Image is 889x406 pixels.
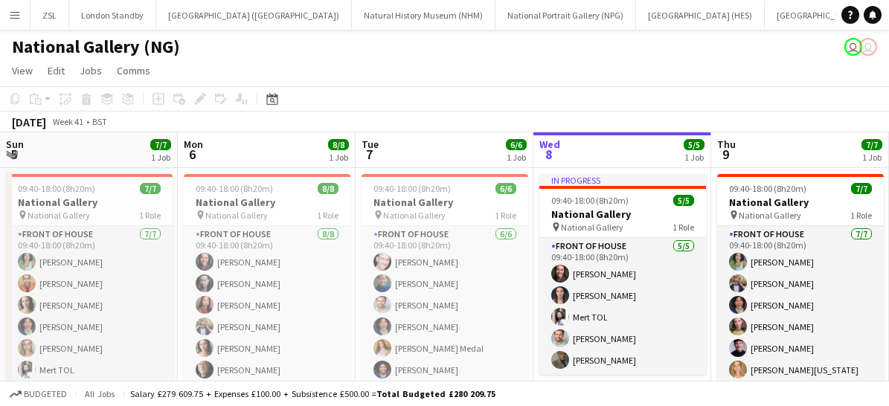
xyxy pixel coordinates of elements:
[6,196,173,209] h3: National Gallery
[673,222,694,233] span: 1 Role
[69,1,156,30] button: London Standby
[539,207,706,221] h3: National Gallery
[551,195,629,206] span: 09:40-18:00 (8h20m)
[561,222,623,233] span: National Gallery
[92,116,107,127] div: BST
[12,64,33,77] span: View
[673,195,694,206] span: 5/5
[318,183,338,194] span: 8/8
[717,196,884,209] h3: National Gallery
[184,196,350,209] h3: National Gallery
[6,226,173,406] app-card-role: Front of House7/709:40-18:00 (8h20m)[PERSON_NAME][PERSON_NAME][PERSON_NAME][PERSON_NAME][PERSON_N...
[362,226,528,384] app-card-role: Front of House6/609:40-18:00 (8h20m)[PERSON_NAME][PERSON_NAME][PERSON_NAME][PERSON_NAME][PERSON_N...
[28,210,90,221] span: National Gallery
[851,183,872,194] span: 7/7
[48,64,65,77] span: Edit
[31,1,69,30] button: ZSL
[7,386,69,402] button: Budgeted
[507,152,526,163] div: 1 Job
[717,138,736,151] span: Thu
[717,226,884,406] app-card-role: Front of House7/709:40-18:00 (8h20m)[PERSON_NAME][PERSON_NAME][PERSON_NAME][PERSON_NAME][PERSON_N...
[80,64,102,77] span: Jobs
[12,36,180,58] h1: National Gallery (NG)
[205,210,268,221] span: National Gallery
[362,196,528,209] h3: National Gallery
[844,38,862,56] app-user-avatar: Claudia Lewis
[182,146,203,163] span: 6
[4,146,24,163] span: 5
[12,115,46,129] div: [DATE]
[862,152,882,163] div: 1 Job
[184,174,350,394] app-job-card: 09:40-18:00 (8h20m)8/8National Gallery National Gallery1 RoleFront of House8/809:40-18:00 (8h20m)...
[362,138,379,151] span: Tue
[111,61,156,80] a: Comms
[151,152,170,163] div: 1 Job
[861,139,882,150] span: 7/7
[539,174,706,375] app-job-card: In progress09:40-18:00 (8h20m)5/5National Gallery National Gallery1 RoleFront of House5/509:40-18...
[636,1,765,30] button: [GEOGRAPHIC_DATA] (HES)
[74,61,108,80] a: Jobs
[82,388,118,399] span: All jobs
[537,146,560,163] span: 8
[383,210,446,221] span: National Gallery
[150,139,171,150] span: 7/7
[715,146,736,163] span: 9
[739,210,801,221] span: National Gallery
[49,116,86,127] span: Week 41
[684,152,704,163] div: 1 Job
[329,152,348,163] div: 1 Job
[684,139,705,150] span: 5/5
[6,138,24,151] span: Sun
[328,139,349,150] span: 8/8
[376,388,495,399] span: Total Budgeted £280 209.75
[359,146,379,163] span: 7
[362,174,528,384] app-job-card: 09:40-18:00 (8h20m)6/6National Gallery National Gallery1 RoleFront of House6/609:40-18:00 (8h20m)...
[130,388,495,399] div: Salary £279 609.75 + Expenses £100.00 + Subsistence £500.00 =
[117,64,150,77] span: Comms
[317,210,338,221] span: 1 Role
[495,210,516,221] span: 1 Role
[184,138,203,151] span: Mon
[729,183,806,194] span: 09:40-18:00 (8h20m)
[859,38,877,56] app-user-avatar: Gus Gordon
[539,238,706,375] app-card-role: Front of House5/509:40-18:00 (8h20m)[PERSON_NAME][PERSON_NAME]Mert TOL[PERSON_NAME][PERSON_NAME]
[850,210,872,221] span: 1 Role
[717,174,884,394] app-job-card: 09:40-18:00 (8h20m)7/7National Gallery National Gallery1 RoleFront of House7/709:40-18:00 (8h20m)...
[6,61,39,80] a: View
[352,1,495,30] button: Natural History Museum (NHM)
[139,210,161,221] span: 1 Role
[140,183,161,194] span: 7/7
[539,138,560,151] span: Wed
[495,1,636,30] button: National Portrait Gallery (NPG)
[6,174,173,394] app-job-card: 09:40-18:00 (8h20m)7/7National Gallery National Gallery1 RoleFront of House7/709:40-18:00 (8h20m)...
[373,183,451,194] span: 09:40-18:00 (8h20m)
[196,183,273,194] span: 09:40-18:00 (8h20m)
[42,61,71,80] a: Edit
[24,389,67,399] span: Budgeted
[539,174,706,186] div: In progress
[495,183,516,194] span: 6/6
[156,1,352,30] button: [GEOGRAPHIC_DATA] ([GEOGRAPHIC_DATA])
[18,183,95,194] span: 09:40-18:00 (8h20m)
[506,139,527,150] span: 6/6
